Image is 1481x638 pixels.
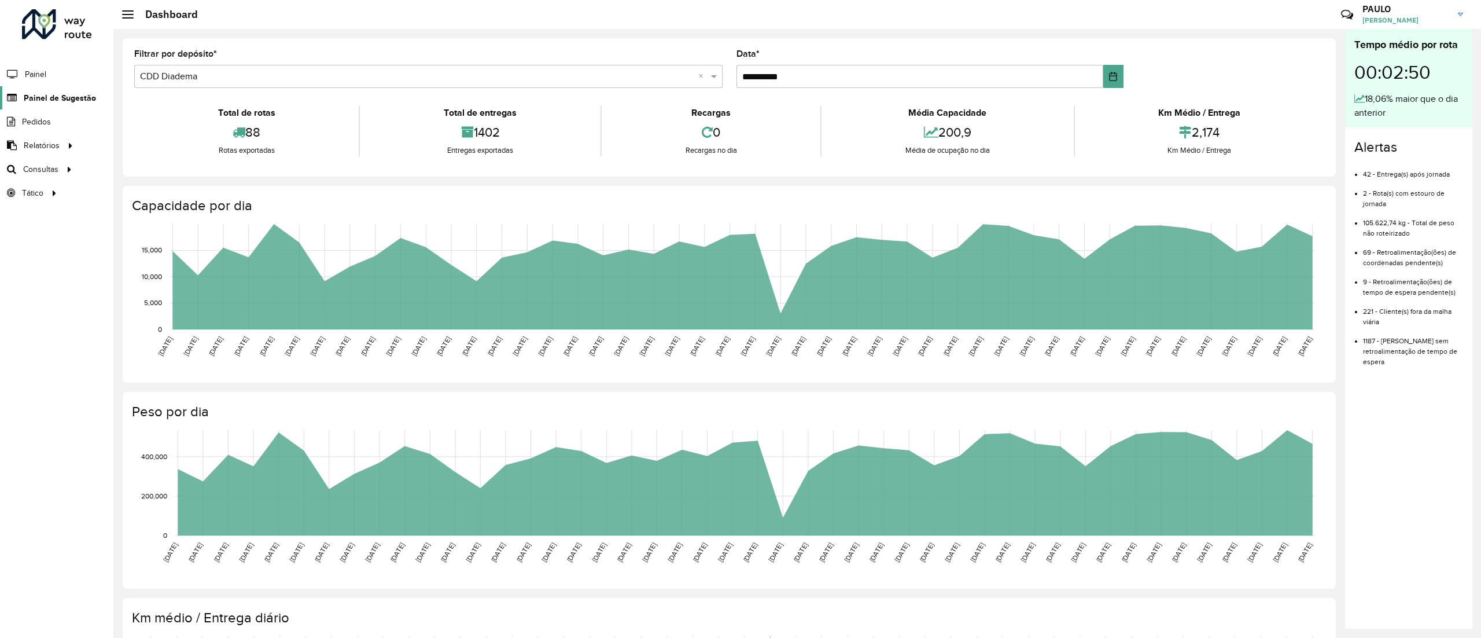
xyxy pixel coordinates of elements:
[25,68,46,80] span: Painel
[137,120,356,145] div: 88
[815,335,832,357] text: [DATE]
[565,541,582,563] text: [DATE]
[486,335,503,357] text: [DATE]
[288,541,305,563] text: [DATE]
[163,531,167,539] text: 0
[238,541,255,563] text: [DATE]
[334,335,351,357] text: [DATE]
[258,335,275,357] text: [DATE]
[792,541,809,563] text: [DATE]
[23,163,58,175] span: Consultas
[944,541,960,563] text: [DATE]
[157,335,174,357] text: [DATE]
[1362,3,1449,14] h3: PAULO
[309,335,326,357] text: [DATE]
[605,120,817,145] div: 0
[1246,541,1263,563] text: [DATE]
[616,541,632,563] text: [DATE]
[817,541,834,563] text: [DATE]
[790,335,806,357] text: [DATE]
[142,273,162,280] text: 10,000
[1170,541,1187,563] text: [DATE]
[22,116,51,128] span: Pedidos
[1119,335,1136,357] text: [DATE]
[1103,65,1124,88] button: Choose Date
[1078,145,1321,156] div: Km Médio / Entrega
[942,335,959,357] text: [DATE]
[363,145,597,156] div: Entregas exportadas
[916,335,933,357] text: [DATE]
[410,335,427,357] text: [DATE]
[1363,327,1463,367] li: 1187 - [PERSON_NAME] sem retroalimentação de tempo de espera
[1362,15,1449,25] span: [PERSON_NAME]
[843,541,860,563] text: [DATE]
[1095,541,1111,563] text: [DATE]
[714,335,731,357] text: [DATE]
[994,541,1011,563] text: [DATE]
[1043,335,1060,357] text: [DATE]
[134,47,217,61] label: Filtrar por depósito
[993,335,1010,357] text: [DATE]
[1354,139,1463,156] h4: Alertas
[134,8,198,21] h2: Dashboard
[1363,160,1463,179] li: 42 - Entrega(s) após jornada
[144,299,162,307] text: 5,000
[1246,335,1263,357] text: [DATE]
[141,492,167,500] text: 200,000
[511,335,528,357] text: [DATE]
[24,140,60,152] span: Relatórios
[1195,335,1212,357] text: [DATE]
[688,335,705,357] text: [DATE]
[1354,37,1463,53] div: Tempo médio por rota
[664,335,680,357] text: [DATE]
[313,541,330,563] text: [DATE]
[460,335,477,357] text: [DATE]
[1170,335,1187,357] text: [DATE]
[540,541,557,563] text: [DATE]
[263,541,279,563] text: [DATE]
[1094,335,1111,357] text: [DATE]
[1363,268,1463,298] li: 9 - Retroalimentação(ões) de tempo de espera pendente(s)
[1069,335,1085,357] text: [DATE]
[698,69,708,83] span: Clear all
[765,335,782,357] text: [DATE]
[1070,541,1086,563] text: [DATE]
[1044,541,1061,563] text: [DATE]
[137,106,356,120] div: Total de rotas
[1221,335,1237,357] text: [DATE]
[691,541,708,563] text: [DATE]
[132,404,1324,420] h4: Peso por dia
[1296,335,1313,357] text: [DATE]
[1144,335,1161,357] text: [DATE]
[1363,298,1463,327] li: 221 - Cliente(s) fora da malha viária
[187,541,204,563] text: [DATE]
[841,335,857,357] text: [DATE]
[1271,335,1288,357] text: [DATE]
[893,541,910,563] text: [DATE]
[868,541,885,563] text: [DATE]
[742,541,758,563] text: [DATE]
[1296,541,1313,563] text: [DATE]
[1363,209,1463,239] li: 105.622,74 kg - Total de peso não roteirizado
[537,335,554,357] text: [DATE]
[212,541,229,563] text: [DATE]
[638,335,655,357] text: [DATE]
[767,541,784,563] text: [DATE]
[515,541,532,563] text: [DATE]
[866,335,883,357] text: [DATE]
[132,197,1324,214] h4: Capacidade por dia
[1335,2,1360,27] a: Contato Rápido
[641,541,658,563] text: [DATE]
[489,541,506,563] text: [DATE]
[1078,106,1321,120] div: Km Médio / Entrega
[22,187,43,199] span: Tático
[1196,541,1213,563] text: [DATE]
[1018,335,1034,357] text: [DATE]
[824,145,1070,156] div: Média de ocupação no dia
[1272,541,1288,563] text: [DATE]
[338,541,355,563] text: [DATE]
[605,145,817,156] div: Recargas no dia
[1221,541,1237,563] text: [DATE]
[824,106,1070,120] div: Média Capacidade
[158,325,162,333] text: 0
